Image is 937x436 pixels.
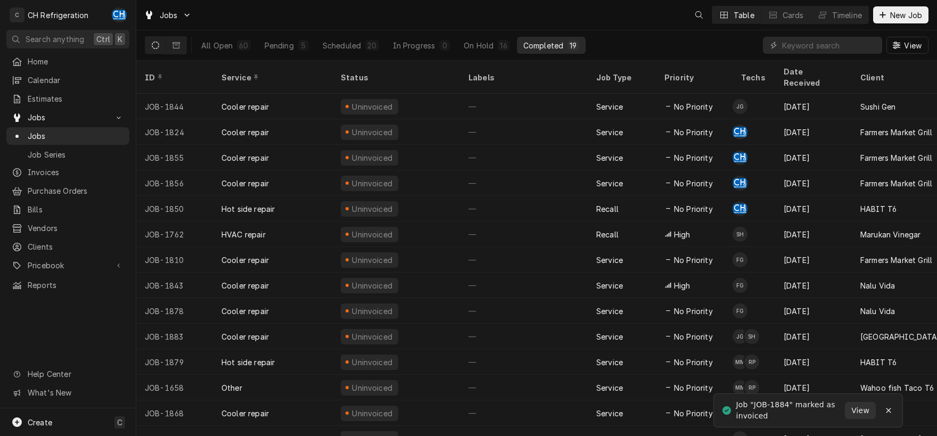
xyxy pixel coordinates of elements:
div: Job "JOB-1884" marked as invoiced [736,399,845,422]
span: High [674,229,691,240]
div: CH [112,7,127,22]
div: — [460,298,588,324]
div: Uninvoiced [351,408,394,419]
a: Calendar [6,71,129,89]
span: Jobs [160,10,178,21]
div: [DATE] [775,170,852,196]
div: JOB-1810 [136,247,213,273]
span: Jobs [28,112,108,123]
span: No Priority [674,408,713,419]
div: Wahoo fish Taco T6 [860,382,934,393]
span: Clients [28,241,124,252]
span: Reports [28,279,124,291]
div: Labels [468,72,579,83]
div: JOB-1883 [136,324,213,349]
div: — [460,119,588,145]
span: Job Series [28,149,124,160]
span: No Priority [674,203,713,215]
a: Go to What's New [6,384,129,401]
div: JOB-1868 [136,400,213,426]
div: CH [733,176,747,191]
div: [DATE] [775,221,852,247]
div: Hot side repair [221,203,275,215]
div: FG [733,278,747,293]
div: — [460,145,588,170]
span: No Priority [674,127,713,138]
a: Invoices [6,163,129,181]
span: No Priority [674,357,713,368]
span: Pricebook [28,260,108,271]
div: Uninvoiced [351,203,394,215]
div: Chris Hiraga's Avatar [733,150,747,165]
span: High [674,280,691,291]
div: RP [744,380,759,395]
div: FG [733,303,747,318]
span: C [117,417,122,428]
div: Uninvoiced [351,357,394,368]
div: JOB-1844 [136,94,213,119]
a: Vendors [6,219,129,237]
div: Job Type [596,72,647,83]
div: JOB-1850 [136,196,213,221]
div: 19 [570,40,577,51]
div: Cooler repair [221,280,269,291]
div: 5 [300,40,307,51]
div: C [10,7,24,22]
span: Jobs [28,130,124,142]
div: Service [596,254,623,266]
div: Recall [596,229,619,240]
a: Estimates [6,90,129,108]
span: What's New [28,387,123,398]
a: Job Series [6,146,129,163]
div: HVAC repair [221,229,266,240]
div: Other [221,382,242,393]
span: Home [28,56,124,67]
a: Bills [6,201,129,218]
div: [DATE] [775,94,852,119]
span: Purchase Orders [28,185,124,196]
div: Josh Galindo's Avatar [733,329,747,344]
div: Cooler repair [221,127,269,138]
div: Ruben Perez's Avatar [744,355,759,369]
div: In Progress [393,40,435,51]
div: [DATE] [775,375,852,400]
div: [DATE] [775,196,852,221]
input: Keyword search [782,37,877,54]
div: Completed [523,40,563,51]
span: Create [28,418,52,427]
div: Service [596,178,623,189]
a: Jobs [6,127,129,145]
div: FG [733,252,747,267]
div: [DATE] [775,349,852,375]
a: Reports [6,276,129,294]
div: Farmers Market Grill [860,254,932,266]
span: Bills [28,204,124,215]
div: 20 [367,40,376,51]
div: — [460,170,588,196]
div: Uninvoiced [351,127,394,138]
div: JOB-1856 [136,170,213,196]
div: 16 [500,40,507,51]
a: Go to Jobs [6,109,129,126]
div: — [460,247,588,273]
div: Cooler repair [221,408,269,419]
div: Cooler repair [221,254,269,266]
div: Pending [265,40,294,51]
div: Table [734,10,754,21]
div: Cooler repair [221,101,269,112]
div: Service [596,331,623,342]
div: Uninvoiced [351,229,394,240]
div: CH [733,201,747,216]
span: No Priority [674,254,713,266]
div: JG [733,99,747,114]
div: — [460,221,588,247]
div: Service [596,101,623,112]
button: Search anythingCtrlK [6,30,129,48]
div: RP [744,355,759,369]
div: Nalu Vida [860,280,895,291]
div: CH [733,150,747,165]
div: Service [596,382,623,393]
div: SH [744,329,759,344]
div: — [460,196,588,221]
div: Date Received [784,66,841,88]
